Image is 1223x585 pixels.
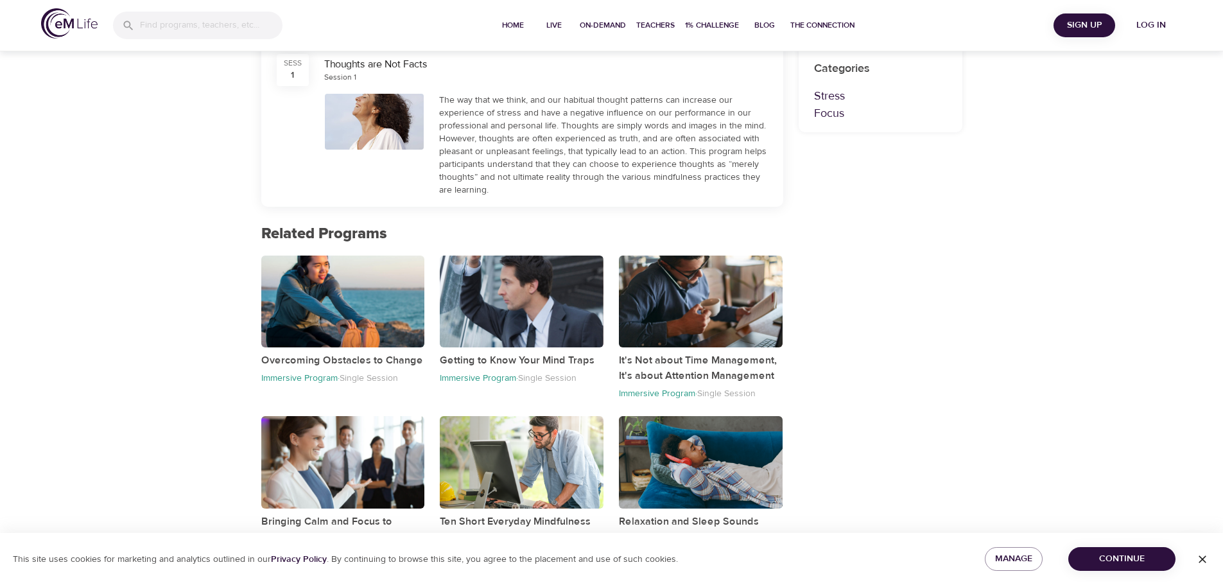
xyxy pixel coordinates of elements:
[814,105,947,122] p: Focus
[790,19,854,32] span: The Connection
[1054,13,1115,37] button: Sign Up
[261,222,783,245] p: Related Programs
[261,372,340,384] p: Immersive Program ·
[749,19,780,32] span: Blog
[324,72,356,83] div: Session 1
[814,60,947,77] p: Categories
[261,514,425,545] p: Bringing Calm and Focus to Overwhelming Situations
[340,372,398,384] p: Single Session
[498,19,528,32] span: Home
[261,353,425,368] p: Overcoming Obstacles to Change
[440,353,603,368] p: Getting to Know Your Mind Traps
[1068,547,1175,571] button: Continue
[636,19,675,32] span: Teachers
[291,69,294,82] div: 1
[41,8,98,39] img: logo
[619,388,697,399] p: Immersive Program ·
[1059,17,1110,33] span: Sign Up
[324,57,768,72] div: Thoughts are Not Facts
[1125,17,1177,33] span: Log in
[685,19,739,32] span: 1% Challenge
[140,12,282,39] input: Find programs, teachers, etc...
[619,514,783,529] p: Relaxation and Sleep Sounds
[440,514,603,545] p: Ten Short Everyday Mindfulness Practices
[985,547,1043,571] button: Manage
[580,19,626,32] span: On-Demand
[1079,551,1165,567] span: Continue
[271,554,327,565] a: Privacy Policy
[518,372,577,384] p: Single Session
[539,19,569,32] span: Live
[697,388,756,399] p: Single Session
[440,372,518,384] p: Immersive Program ·
[439,94,768,196] div: The way that we think, and our habitual thought patterns can increase our experience of stress an...
[995,551,1032,567] span: Manage
[1120,13,1182,37] button: Log in
[284,58,302,69] div: SESS
[619,353,783,383] p: It's Not about Time Management, It's about Attention Management
[814,87,947,105] p: Stress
